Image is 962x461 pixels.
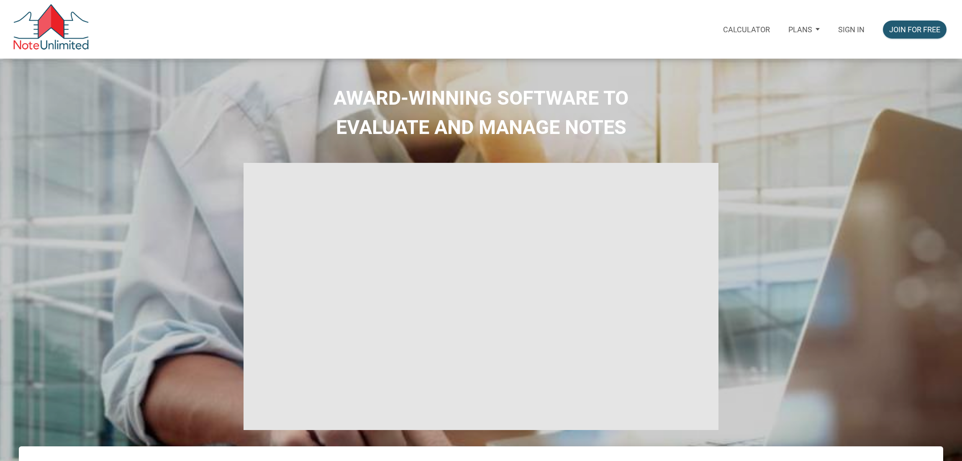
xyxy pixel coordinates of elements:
p: Sign in [838,25,865,34]
a: Plans [779,14,829,45]
p: Plans [788,25,812,34]
a: Join for free [874,14,956,45]
h2: AWARD-WINNING SOFTWARE TO EVALUATE AND MANAGE NOTES [6,83,956,142]
a: Sign in [829,14,874,45]
a: Calculator [714,14,779,45]
button: Plans [779,14,829,44]
button: Join for free [883,21,947,39]
iframe: NoteUnlimited [244,163,718,430]
p: Calculator [723,25,770,34]
div: Join for free [889,24,940,35]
